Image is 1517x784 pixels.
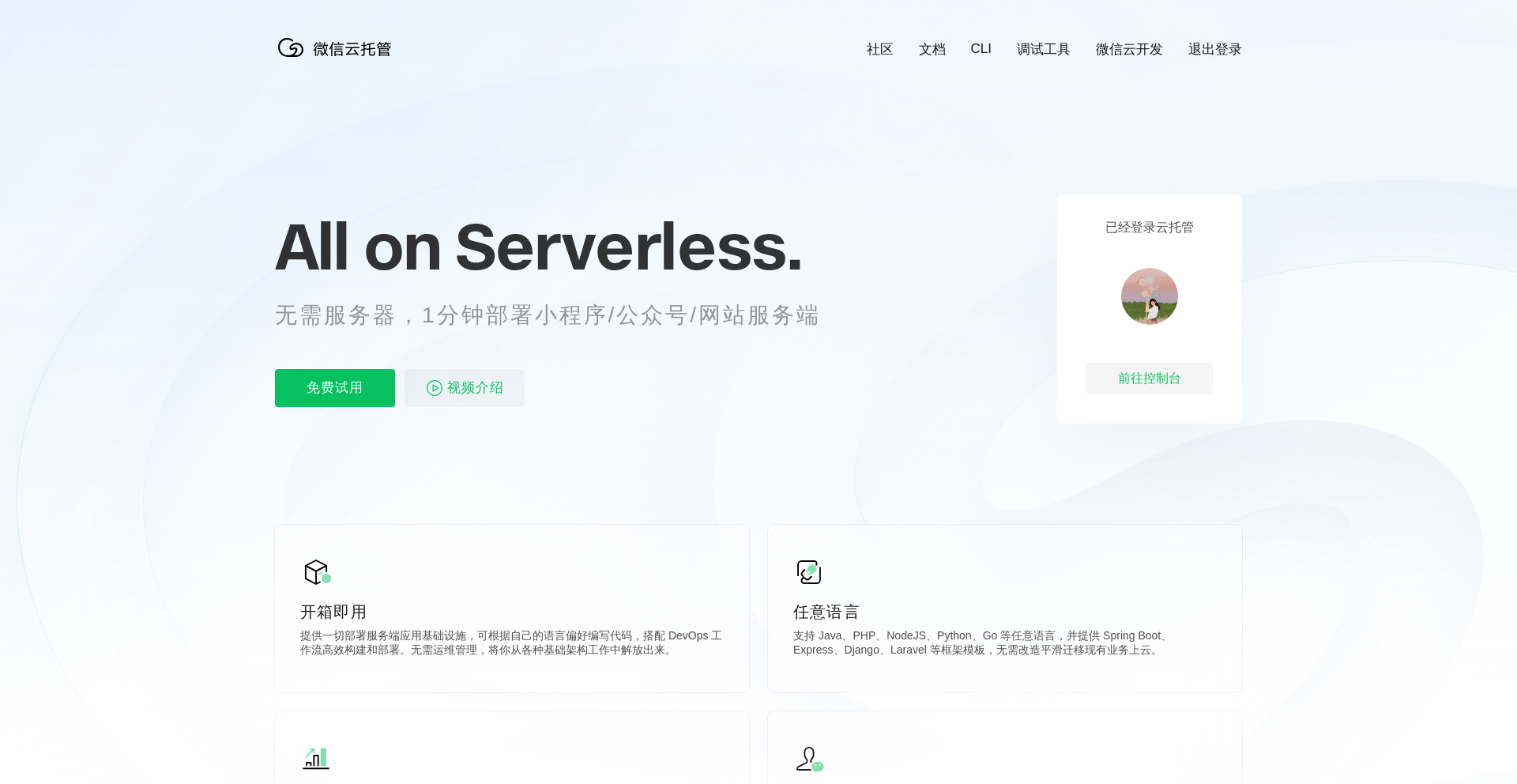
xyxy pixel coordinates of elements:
img: 微信云托管 [275,32,401,63]
span: 视频介绍 [447,369,504,407]
div: 前往控制台 [1086,363,1213,394]
p: 任意语言 [793,601,1217,623]
img: video_play.svg [425,379,444,398]
p: 提供一切部署服务端应用基础设施，可根据自己的语言偏好编写代码，搭配 DevOps 工作流高效构建和部署。无需运维管理，将你从各种基础架构工作中解放出来。 [300,629,724,661]
a: 文档 [919,40,946,58]
a: 微信云开发 [1096,40,1163,58]
a: CLI [971,41,992,57]
p: 免费试用 [275,369,395,407]
a: 退出登录 [1188,40,1242,58]
a: 微信云托管 [275,52,401,66]
p: 无需服务器，1分钟部署小程序/公众号/网站服务端 [275,300,850,331]
p: 开箱即用 [300,601,724,623]
a: 调试工具 [1017,40,1071,58]
p: 已经登录云托管 [1105,220,1194,236]
a: 社区 [867,40,894,58]
span: Serverless. [455,206,802,285]
span: All on [275,206,440,285]
p: 支持 Java、PHP、NodeJS、Python、Go 等任意语言，并提供 Spring Boot、Express、Django、Laravel 等框架模板，无需改造平滑迁移现有业务上云。 [793,629,1217,661]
